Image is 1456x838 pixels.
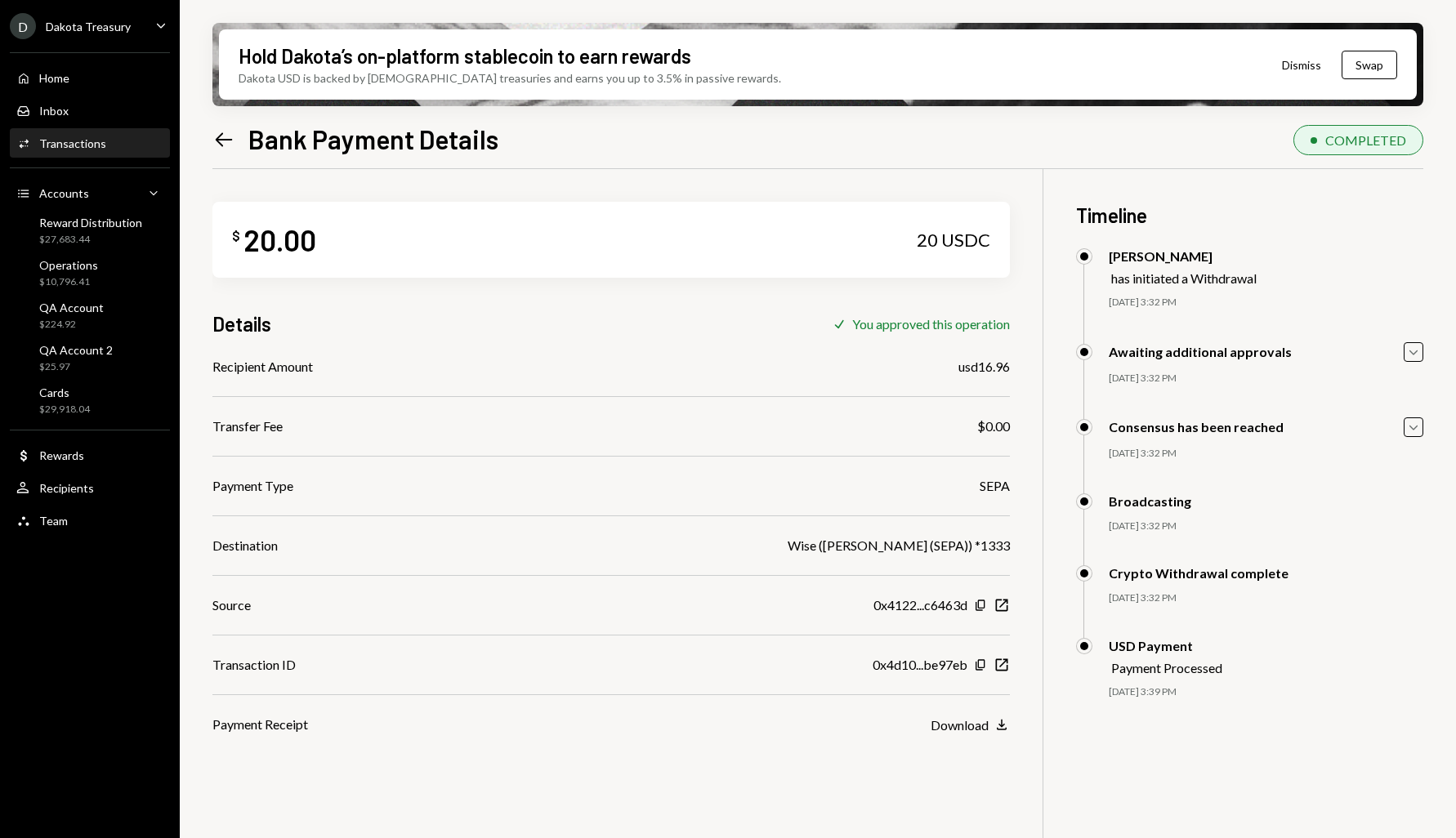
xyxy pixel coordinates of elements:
div: $29,918.04 [39,403,90,417]
button: Swap [1342,51,1397,79]
div: Cards [39,386,90,399]
div: Payment Type [212,476,293,496]
div: $27,683.44 [39,233,142,247]
h3: Details [212,310,271,337]
div: Consensus has been reached [1109,419,1284,435]
div: QA Account [39,301,104,314]
h3: Timeline [1076,202,1423,229]
button: Download [931,716,1010,734]
div: Payment Processed [1111,660,1222,675]
a: Rewards [10,440,170,470]
div: Recipient Amount [212,357,313,377]
a: Operations$10,796.41 [10,253,170,292]
a: Accounts [10,178,170,207]
div: QA Account 2 [39,343,113,357]
div: Team [39,514,68,528]
div: Transactions [39,136,106,150]
div: [DATE] 3:32 PM [1109,447,1423,461]
div: $0.00 [977,417,1010,436]
div: Transfer Fee [212,417,283,436]
div: $ [232,228,240,244]
div: 0x4122...c6463d [873,595,967,615]
a: Transactions [10,128,170,158]
a: Team [10,506,170,535]
div: has initiated a Withdrawal [1111,270,1257,286]
div: $25.97 [39,360,113,374]
a: QA Account$224.92 [10,296,170,335]
div: Download [931,717,989,733]
div: USD Payment [1109,638,1222,653]
div: [PERSON_NAME] [1109,248,1257,264]
div: $10,796.41 [39,275,98,289]
div: Payment Receipt [212,715,308,734]
div: Destination [212,536,278,555]
a: Recipients [10,473,170,502]
div: Accounts [39,186,89,200]
div: Awaiting additional approvals [1109,344,1292,359]
div: Inbox [39,104,69,118]
a: Cards$29,918.04 [10,381,170,420]
div: Broadcasting [1109,493,1191,509]
div: Source [212,595,251,615]
div: usd16.96 [958,357,1010,377]
div: Home [39,71,69,85]
div: COMPLETED [1325,132,1406,148]
div: [DATE] 3:32 PM [1109,591,1423,605]
button: Dismiss [1262,46,1342,84]
a: Inbox [10,96,170,125]
div: [DATE] 3:32 PM [1109,372,1423,386]
div: 0x4d10...be97eb [873,655,967,675]
div: Recipients [39,481,94,495]
div: Transaction ID [212,655,296,675]
div: [DATE] 3:32 PM [1109,296,1423,310]
div: Hold Dakota’s on-platform stablecoin to earn rewards [239,42,691,69]
div: SEPA [980,476,1010,496]
a: QA Account 2$25.97 [10,338,170,377]
div: Crypto Withdrawal complete [1109,565,1289,581]
div: Rewards [39,448,84,462]
div: 20.00 [243,221,316,258]
a: Reward Distribution$27,683.44 [10,211,170,250]
div: [DATE] 3:32 PM [1109,519,1423,533]
div: You approved this operation [852,316,1010,332]
div: Reward Distribution [39,216,142,230]
div: [DATE] 3:39 PM [1109,685,1423,699]
div: 20 USDC [917,229,990,252]
div: D [10,13,36,39]
h1: Bank Payment Details [248,123,498,155]
div: $224.92 [39,318,104,332]
a: Home [10,63,170,92]
div: Dakota Treasury [46,20,131,33]
div: Operations [39,258,98,272]
div: Wise ([PERSON_NAME] (SEPA)) *1333 [788,536,1010,555]
div: Dakota USD is backed by [DEMOGRAPHIC_DATA] treasuries and earns you up to 3.5% in passive rewards. [239,69,781,87]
